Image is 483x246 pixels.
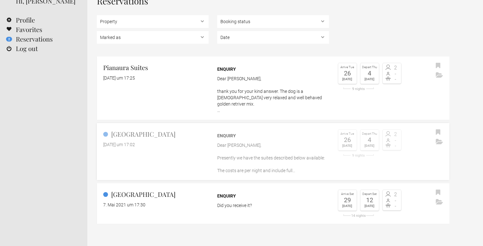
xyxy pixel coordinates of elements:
span: 2 [392,192,399,197]
span: - [392,198,399,203]
div: 4 [362,70,377,76]
select: , , [217,15,329,28]
div: 9 nights [338,154,379,157]
div: Arrive Tue [340,131,355,137]
div: [DATE] [362,76,377,82]
flynt-date-display: [DATE] um 17:25 [103,75,135,81]
flynt-date-display: 7. Mai 2021 um 17:30 [103,202,145,207]
a: [GEOGRAPHIC_DATA] 7. Mai 2021 um 17:30 Enquiry Did you receive it? Arrive Sat 29 [DATE] Depart Sa... [97,183,449,224]
button: Bookmark [434,128,442,137]
div: 14 nights [338,214,379,217]
a: Pianaura Suites [DATE] um 17:25 Enquiry Dear [PERSON_NAME], thank you for your kind answer. The d... [97,56,449,120]
div: 12 [362,197,377,203]
div: Arrive Sat [340,191,355,197]
h2: [GEOGRAPHIC_DATA] [103,190,209,199]
button: Archive [434,71,445,80]
div: [DATE] [362,203,377,209]
span: 2 [392,132,399,137]
flynt-notification-badge: 2 [6,37,12,42]
span: - [392,204,399,209]
span: - [392,71,399,76]
span: - [392,138,399,143]
p: Dear [PERSON_NAME], thank you for your kind answer. The dog is a [DEMOGRAPHIC_DATA] very relaxed ... [217,75,329,113]
div: Depart Thu [362,65,377,70]
button: Bookmark [434,188,442,197]
select: , , [97,15,209,28]
flynt-date-display: [DATE] um 17:02 [103,142,135,147]
h2: Pianaura Suites [103,63,209,72]
select: , , , [97,31,209,44]
h2: [GEOGRAPHIC_DATA] [103,129,209,139]
span: - [392,77,399,82]
div: Arrive Tue [340,65,355,70]
div: 26 [340,137,355,143]
div: Depart Sat [362,191,377,197]
span: - [392,143,399,148]
div: [DATE] [340,76,355,82]
div: [DATE] [362,143,377,149]
div: 9 nights [338,87,379,91]
div: Enquiry [217,193,329,199]
div: 4 [362,137,377,143]
div: Enquiry [217,133,329,139]
div: 29 [340,197,355,203]
div: [DATE] [340,203,355,209]
button: Archive [434,197,445,207]
p: Dear [PERSON_NAME], Presently we have the suites described below available: The costs are per nig... [217,142,329,174]
div: Depart Thu [362,131,377,137]
p: Did you receive it? [217,202,329,209]
div: Enquiry [217,66,329,72]
div: [DATE] [340,143,355,149]
button: Bookmark [434,61,442,71]
a: [GEOGRAPHIC_DATA] [DATE] um 17:02 Enquiry Dear [PERSON_NAME], Presently we have the suites descri... [97,123,449,180]
div: 26 [340,70,355,76]
select: , [217,31,329,44]
span: 2 [392,65,399,70]
button: Archive [434,137,445,147]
